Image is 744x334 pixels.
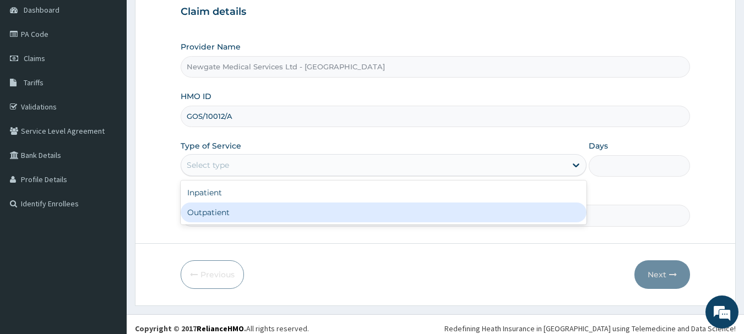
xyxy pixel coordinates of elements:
[181,106,691,127] input: Enter HMO ID
[24,53,45,63] span: Claims
[181,6,691,18] h3: Claim details
[589,140,608,151] label: Days
[181,202,586,222] div: Outpatient
[181,91,211,102] label: HMO ID
[181,41,241,52] label: Provider Name
[135,324,246,333] strong: Copyright © 2017 .
[634,260,690,289] button: Next
[444,323,736,334] div: Redefining Heath Insurance in [GEOGRAPHIC_DATA] using Telemedicine and Data Science!
[181,183,586,202] div: Inpatient
[181,260,244,289] button: Previous
[24,78,44,87] span: Tariffs
[187,160,229,171] div: Select type
[24,5,59,15] span: Dashboard
[181,140,241,151] label: Type of Service
[197,324,244,333] a: RelianceHMO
